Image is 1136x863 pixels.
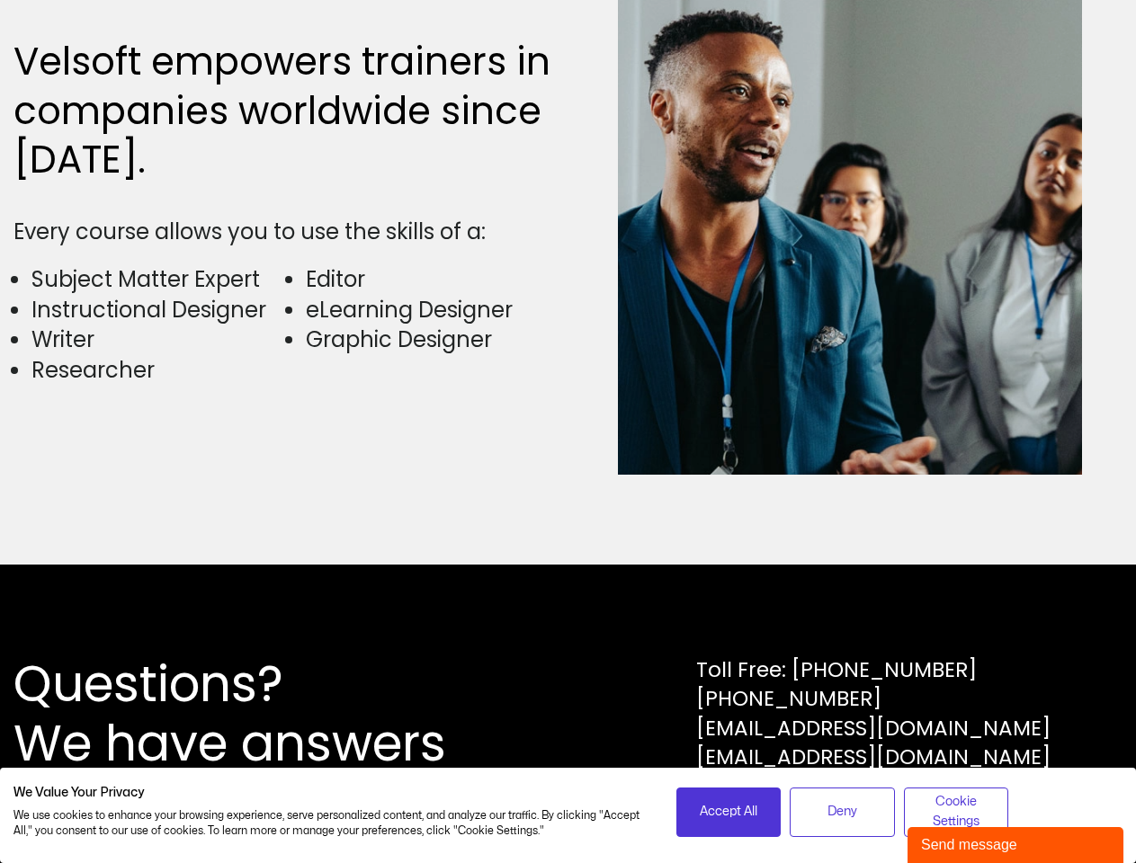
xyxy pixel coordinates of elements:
[306,325,559,355] li: Graphic Designer
[13,217,559,247] div: Every course allows you to use the skills of a:
[306,295,559,325] li: eLearning Designer
[696,655,1051,771] div: Toll Free: [PHONE_NUMBER] [PHONE_NUMBER] [EMAIL_ADDRESS][DOMAIN_NAME] [EMAIL_ADDRESS][DOMAIN_NAME]
[908,823,1127,863] iframe: chat widget
[904,787,1009,837] button: Adjust cookie preferences
[13,785,649,801] h2: We Value Your Privacy
[13,654,511,773] h2: Questions? We have answers
[31,264,284,295] li: Subject Matter Expert
[31,325,284,355] li: Writer
[916,792,997,832] span: Cookie Settings
[306,264,559,295] li: Editor
[827,802,857,822] span: Deny
[31,355,284,386] li: Researcher
[790,787,895,837] button: Deny all cookies
[676,787,782,837] button: Accept all cookies
[31,295,284,325] li: Instructional Designer
[13,38,559,185] h2: Velsoft empowers trainers in companies worldwide since [DATE].
[700,802,757,822] span: Accept All
[13,808,649,839] p: We use cookies to enhance your browsing experience, serve personalized content, and analyze our t...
